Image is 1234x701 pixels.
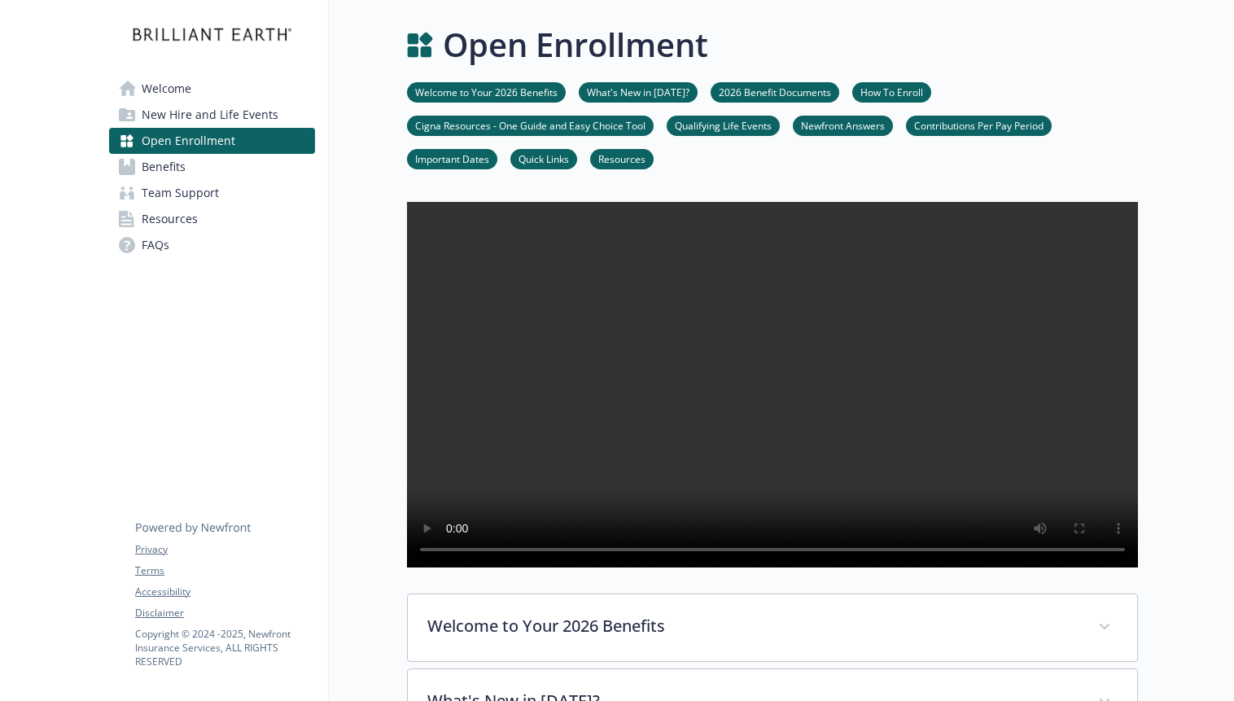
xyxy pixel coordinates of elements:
span: Open Enrollment [142,128,235,154]
a: Benefits [109,154,315,180]
a: Welcome [109,76,315,102]
a: Contributions Per Pay Period [906,117,1052,133]
span: Resources [142,206,198,232]
p: Welcome to Your 2026 Benefits [427,614,1079,638]
span: New Hire and Life Events [142,102,278,128]
a: Resources [109,206,315,232]
a: Open Enrollment [109,128,315,154]
a: Resources [590,151,654,166]
span: Team Support [142,180,219,206]
a: Team Support [109,180,315,206]
a: Accessibility [135,585,314,599]
a: Cigna Resources - One Guide and Easy Choice Tool [407,117,654,133]
a: Newfront Answers [793,117,893,133]
div: Welcome to Your 2026 Benefits [408,594,1137,661]
a: Quick Links [510,151,577,166]
a: Qualifying Life Events [667,117,780,133]
a: How To Enroll [852,84,931,99]
a: Disclaimer [135,606,314,620]
a: FAQs [109,232,315,258]
a: Important Dates [407,151,497,166]
span: Welcome [142,76,191,102]
a: New Hire and Life Events [109,102,315,128]
a: Privacy [135,542,314,557]
a: 2026 Benefit Documents [711,84,839,99]
a: What's New in [DATE]? [579,84,698,99]
p: Copyright © 2024 - 2025 , Newfront Insurance Services, ALL RIGHTS RESERVED [135,627,314,668]
h1: Open Enrollment [443,20,708,69]
span: Benefits [142,154,186,180]
a: Welcome to Your 2026 Benefits [407,84,566,99]
a: Terms [135,563,314,578]
span: FAQs [142,232,169,258]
